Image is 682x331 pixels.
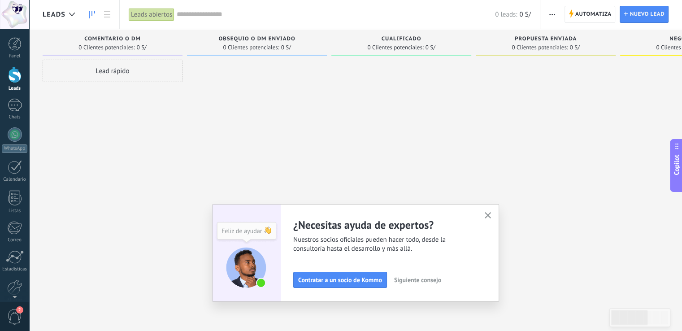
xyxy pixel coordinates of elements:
span: 0 S/ [281,45,291,50]
span: Comentario o DM [84,36,140,42]
span: Nuestros socios oficiales pueden hacer todo, desde la consultoría hasta el desarrollo y más allá. [293,235,473,253]
span: Obsequio o DM enviado [218,36,295,42]
span: 0 Clientes potenciales: [78,45,135,50]
span: 0 S/ [426,45,435,50]
div: Leads [2,86,28,91]
span: 0 Clientes potenciales: [367,45,423,50]
a: Automatiza [565,6,616,23]
div: Listas [2,208,28,214]
a: Leads [84,6,100,23]
div: Estadísticas [2,266,28,272]
span: Leads [43,10,65,19]
div: Obsequio o DM enviado [191,36,322,44]
span: Copilot [672,155,681,175]
span: Automatiza [575,6,612,22]
a: Nuevo lead [620,6,669,23]
span: 2 [16,306,23,314]
div: WhatsApp [2,144,27,153]
span: 0 S/ [519,10,530,19]
a: Lista [100,6,115,23]
span: Contratar a un socio de Kommo [298,277,382,283]
div: Panel [2,53,28,59]
span: Propuesta enviada [515,36,577,42]
button: Contratar a un socio de Kommo [293,272,387,288]
div: Chats [2,114,28,120]
span: 0 S/ [570,45,580,50]
span: Siguiente consejo [394,277,441,283]
span: 0 leads: [495,10,517,19]
div: Comentario o DM [47,36,178,44]
button: Siguiente consejo [390,273,445,287]
button: Más [546,6,559,23]
span: 0 S/ [137,45,147,50]
div: Propuesta enviada [480,36,611,44]
div: Cualificado [336,36,467,44]
span: Cualificado [382,36,421,42]
span: Nuevo lead [630,6,665,22]
span: 0 Clientes potenciales: [223,45,279,50]
span: 0 Clientes potenciales: [512,45,568,50]
div: Calendario [2,177,28,183]
div: Correo [2,237,28,243]
div: Leads abiertos [129,8,174,21]
h2: ¿Necesitas ayuda de expertos? [293,218,473,232]
div: Lead rápido [43,60,182,82]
